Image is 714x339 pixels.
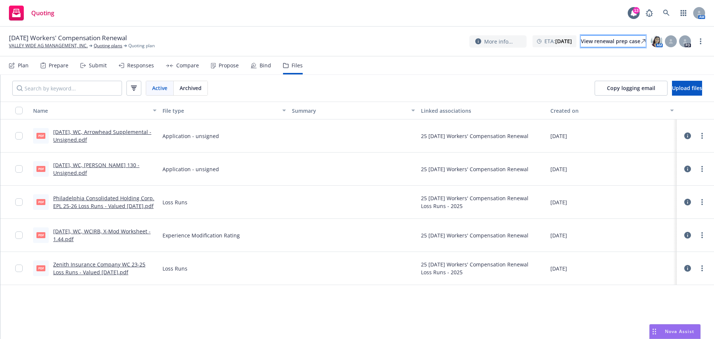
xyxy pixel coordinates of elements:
span: [DATE] [550,265,567,272]
div: Name [33,107,148,115]
div: 25 [DATE] Workers' Compensation Renewal [421,260,528,268]
div: Loss Runs - 2025 [421,202,528,210]
span: Active [152,84,167,92]
a: more [698,164,707,173]
span: pdf [36,232,45,238]
span: Archived [180,84,202,92]
div: Propose [219,63,239,68]
a: Quoting plans [94,42,122,49]
div: 25 [DATE] Workers' Compensation Renewal [421,165,528,173]
button: Nova Assist [649,324,701,339]
span: Loss Runs [163,198,187,206]
button: Summary [289,102,418,119]
div: Submit [89,63,107,68]
div: Prepare [49,63,68,68]
a: VALLEY WIDE AG MANAGEMENT, INC. [9,42,88,49]
a: more [696,37,705,46]
span: [DATE] [550,198,567,206]
span: pdf [36,265,45,271]
button: Copy logging email [595,81,668,96]
button: More info... [469,35,527,48]
span: pdf [36,133,45,138]
a: [DATE], WC, [PERSON_NAME] 130 - Unsigned.pdf [53,161,139,176]
span: More info... [484,38,513,45]
div: 25 [DATE] Workers' Compensation Renewal [421,231,528,239]
span: Loss Runs [163,265,187,272]
div: Compare [176,63,199,68]
div: Drag to move [650,324,659,339]
span: [DATE] [550,132,567,140]
span: Upload files [672,84,702,92]
a: View renewal prep case [581,35,646,47]
span: Application - unsigned [163,132,219,140]
input: Toggle Row Selected [15,198,23,206]
div: Files [292,63,303,68]
input: Toggle Row Selected [15,165,23,173]
a: Switch app [676,6,691,20]
div: Created on [550,107,666,115]
div: File type [163,107,278,115]
button: File type [160,102,289,119]
button: Created on [547,102,677,119]
span: Experience Modification Rating [163,231,240,239]
button: Name [30,102,160,119]
span: [DATE] Workers' Compensation Renewal [9,33,127,42]
span: [DATE] [550,165,567,173]
span: Application - unsigned [163,165,219,173]
a: Report a Bug [642,6,657,20]
div: View renewal prep case [581,36,646,47]
a: Search [659,6,674,20]
input: Select all [15,107,23,114]
strong: [DATE] [555,38,572,45]
div: Loss Runs - 2025 [421,268,528,276]
div: 25 [DATE] Workers' Compensation Renewal [421,132,528,140]
input: Toggle Row Selected [15,265,23,272]
span: [DATE] [550,231,567,239]
span: Copy logging email [607,84,655,92]
a: more [698,264,707,273]
div: Responses [127,63,154,68]
button: Upload files [672,81,702,96]
div: Plan [18,63,29,68]
a: [DATE], WC, WCIRB, X-Mod Worksheet - 1.44.pdf [53,228,151,243]
input: Toggle Row Selected [15,132,23,140]
a: more [698,231,707,240]
div: Bind [260,63,271,68]
input: Toggle Row Selected [15,231,23,239]
span: Quoting [31,10,54,16]
img: photo [651,35,663,47]
a: more [698,198,707,207]
a: Philadelphia Consolidated Holding Corp. EPL 25-26 Loss Runs - Valued [DATE].pdf [53,195,154,210]
span: Quoting plan [128,42,155,49]
div: Summary [292,107,407,115]
span: Nova Assist [665,328,694,335]
a: more [698,131,707,140]
div: Linked associations [421,107,544,115]
span: pdf [36,199,45,205]
span: ETA : [544,37,572,45]
a: [DATE], WC, Arrowhead Supplemental - Unsigned.pdf [53,128,151,143]
button: Linked associations [418,102,547,119]
input: Search by keyword... [12,81,122,96]
div: 25 [DATE] Workers' Compensation Renewal [421,194,528,202]
div: 13 [633,7,640,14]
a: Quoting [6,3,57,23]
span: pdf [36,166,45,172]
a: Zenith Insurance Company WC 23-25 Loss Runs - Valued [DATE].pdf [53,261,145,276]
